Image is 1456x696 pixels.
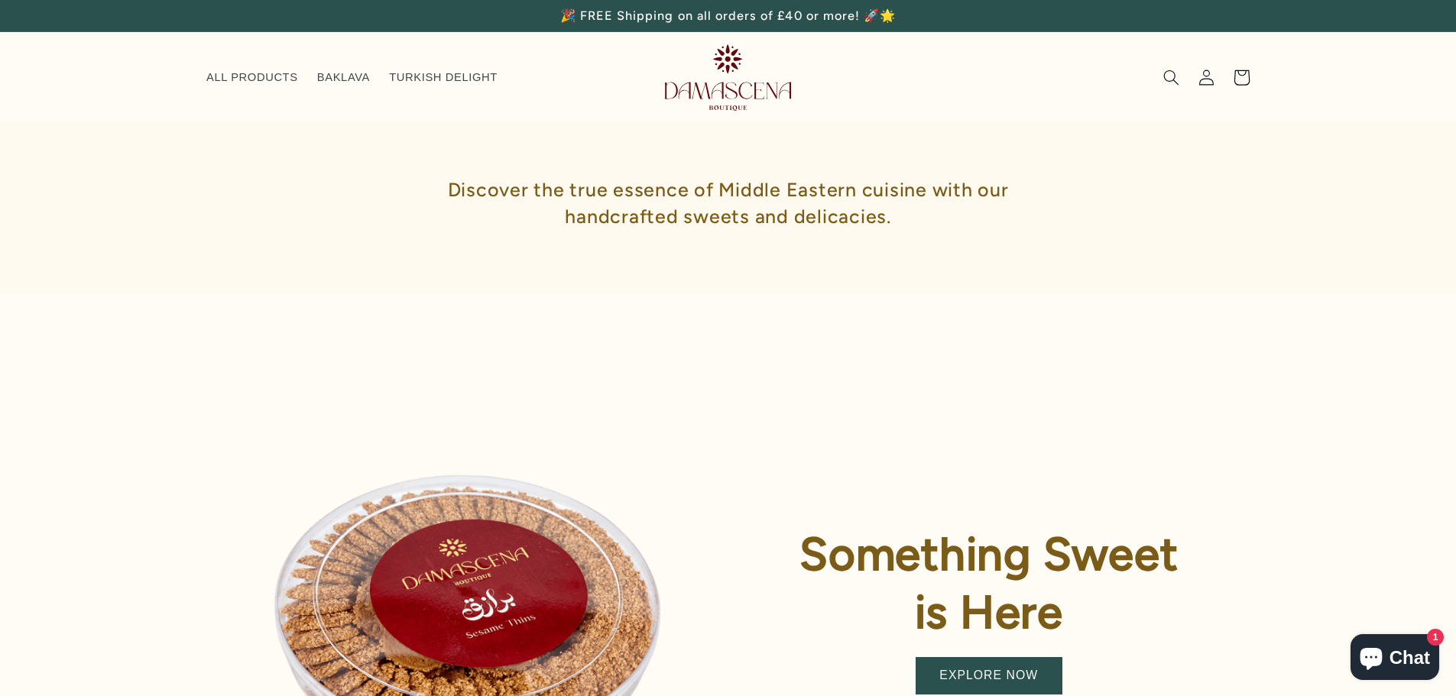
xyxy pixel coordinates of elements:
strong: Something Sweet is Here [799,526,1178,639]
img: Damascena Boutique [665,44,791,111]
a: Damascena Boutique [638,38,819,116]
summary: Search [1153,60,1188,95]
span: BAKLAVA [317,70,370,85]
span: 🎉 FREE Shipping on all orders of £40 or more! 🚀🌟 [560,8,896,23]
a: ALL PRODUCTS [196,60,307,94]
h1: Discover the true essence of Middle Eastern cuisine with our handcrafted sweets and delicacies. [392,154,1065,253]
a: TURKISH DELIGHT [380,60,507,94]
span: TURKISH DELIGHT [389,70,498,85]
a: BAKLAVA [307,60,379,94]
a: EXPLORE NOW [916,657,1062,694]
span: ALL PRODUCTS [206,70,298,85]
inbox-online-store-chat: Shopify online store chat [1346,634,1444,684]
